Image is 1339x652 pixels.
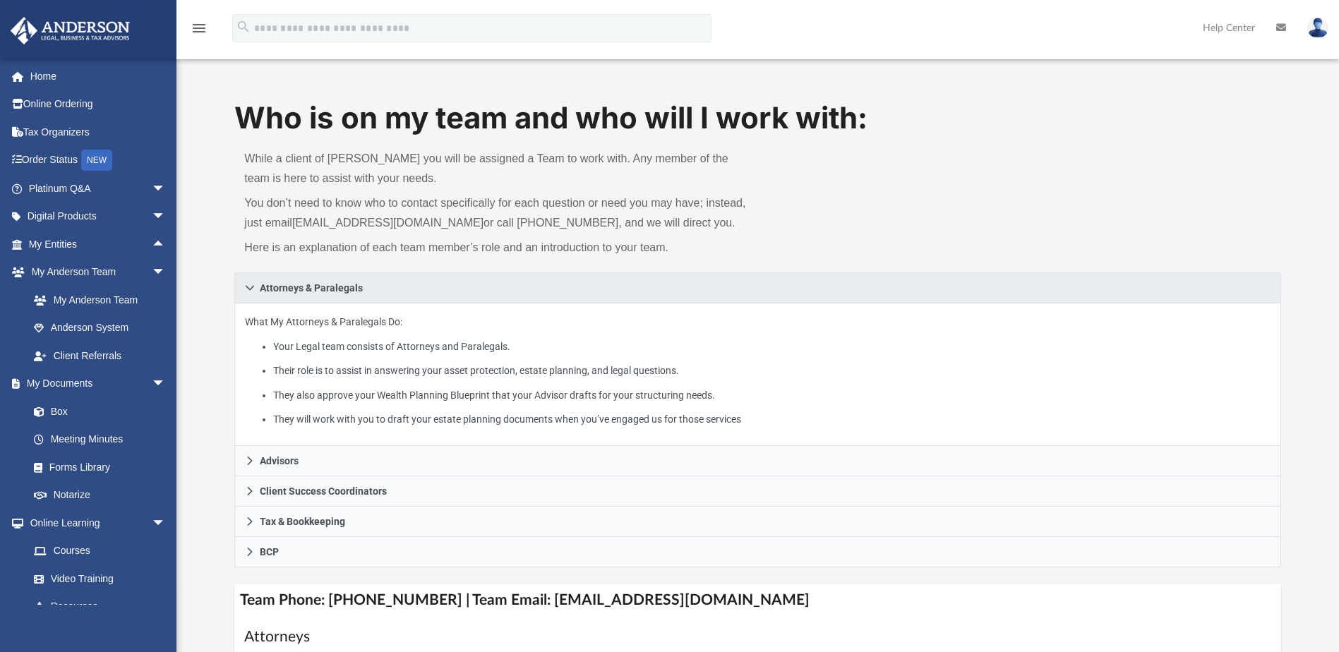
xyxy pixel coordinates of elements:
[244,193,747,233] p: You don’t need to know who to contact specifically for each question or need you may have; instea...
[234,446,1280,476] a: Advisors
[10,258,180,286] a: My Anderson Teamarrow_drop_down
[273,338,1271,356] li: Your Legal team consists of Attorneys and Paralegals.
[10,230,187,258] a: My Entitiesarrow_drop_up
[10,62,187,90] a: Home
[152,230,180,259] span: arrow_drop_up
[20,425,180,454] a: Meeting Minutes
[260,517,345,526] span: Tax & Bookkeeping
[1307,18,1328,38] img: User Pic
[152,203,180,231] span: arrow_drop_down
[191,20,208,37] i: menu
[273,362,1271,380] li: Their role is to assist in answering your asset protection, estate planning, and legal questions.
[20,593,180,621] a: Resources
[152,509,180,538] span: arrow_drop_down
[152,258,180,287] span: arrow_drop_down
[81,150,112,171] div: NEW
[234,303,1280,447] div: Attorneys & Paralegals
[6,17,134,44] img: Anderson Advisors Platinum Portal
[292,217,484,229] a: [EMAIL_ADDRESS][DOMAIN_NAME]
[273,411,1271,428] li: They will work with you to draft your estate planning documents when you’ve engaged us for those ...
[234,97,1280,139] h1: Who is on my team and who will I work with:
[244,149,747,188] p: While a client of [PERSON_NAME] you will be assigned a Team to work with. Any member of the team ...
[234,476,1280,507] a: Client Success Coordinators
[234,507,1280,537] a: Tax & Bookkeeping
[20,481,180,509] a: Notarize
[10,203,187,231] a: Digital Productsarrow_drop_down
[234,272,1280,303] a: Attorneys & Paralegals
[10,146,187,175] a: Order StatusNEW
[245,313,1270,428] p: What My Attorneys & Paralegals Do:
[20,397,173,425] a: Box
[20,537,180,565] a: Courses
[244,238,747,258] p: Here is an explanation of each team member’s role and an introduction to your team.
[152,370,180,399] span: arrow_drop_down
[260,486,387,496] span: Client Success Coordinators
[260,547,279,557] span: BCP
[273,387,1271,404] li: They also approve your Wealth Planning Blueprint that your Advisor drafts for your structuring ne...
[20,286,173,314] a: My Anderson Team
[10,370,180,398] a: My Documentsarrow_drop_down
[236,19,251,35] i: search
[234,537,1280,567] a: BCP
[234,584,1280,616] h4: Team Phone: [PHONE_NUMBER] | Team Email: [EMAIL_ADDRESS][DOMAIN_NAME]
[10,90,187,119] a: Online Ordering
[10,118,187,146] a: Tax Organizers
[20,314,180,342] a: Anderson System
[20,565,173,593] a: Video Training
[260,283,363,293] span: Attorneys & Paralegals
[152,174,180,203] span: arrow_drop_down
[20,342,180,370] a: Client Referrals
[244,627,1271,647] h1: Attorneys
[10,509,180,537] a: Online Learningarrow_drop_down
[191,27,208,37] a: menu
[10,174,187,203] a: Platinum Q&Aarrow_drop_down
[20,453,173,481] a: Forms Library
[260,456,299,466] span: Advisors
